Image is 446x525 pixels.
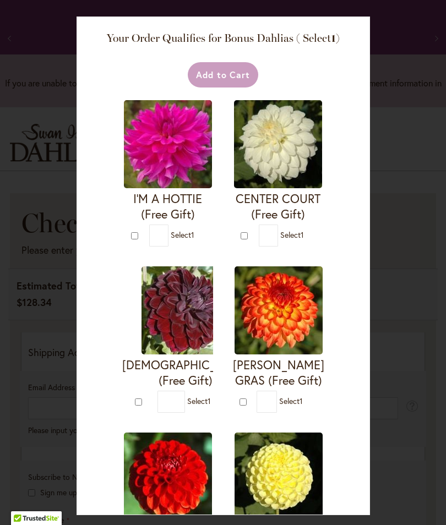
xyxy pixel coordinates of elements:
img: NETTIE (Free Gift) [235,433,323,521]
span: 1 [301,229,304,240]
span: Select [280,229,304,240]
iframe: Launch Accessibility Center [8,486,39,517]
span: Select [279,396,303,406]
span: 1 [300,396,303,406]
span: 1 [331,31,336,45]
img: I'M A HOTTIE (Free Gift) [124,100,212,188]
h4: I'M A HOTTIE (Free Gift) [122,191,213,222]
span: Select [187,396,211,406]
h2: Your Order Qualifies for Bonus Dahlias ( Select ) [107,30,340,46]
span: Select [171,229,194,240]
img: CENTER COURT (Free Gift) [234,100,322,188]
img: LOLLIPOP (Free Gift) [124,433,212,521]
img: VOODOO (Free Gift) [142,266,230,354]
span: 1 [191,229,194,240]
h4: CENTER COURT (Free Gift) [233,191,324,222]
span: 1 [208,396,211,406]
h4: [DEMOGRAPHIC_DATA] (Free Gift) [122,357,248,388]
h4: [PERSON_NAME] GRAS (Free Gift) [233,357,324,388]
img: MARDY GRAS (Free Gift) [235,266,323,354]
